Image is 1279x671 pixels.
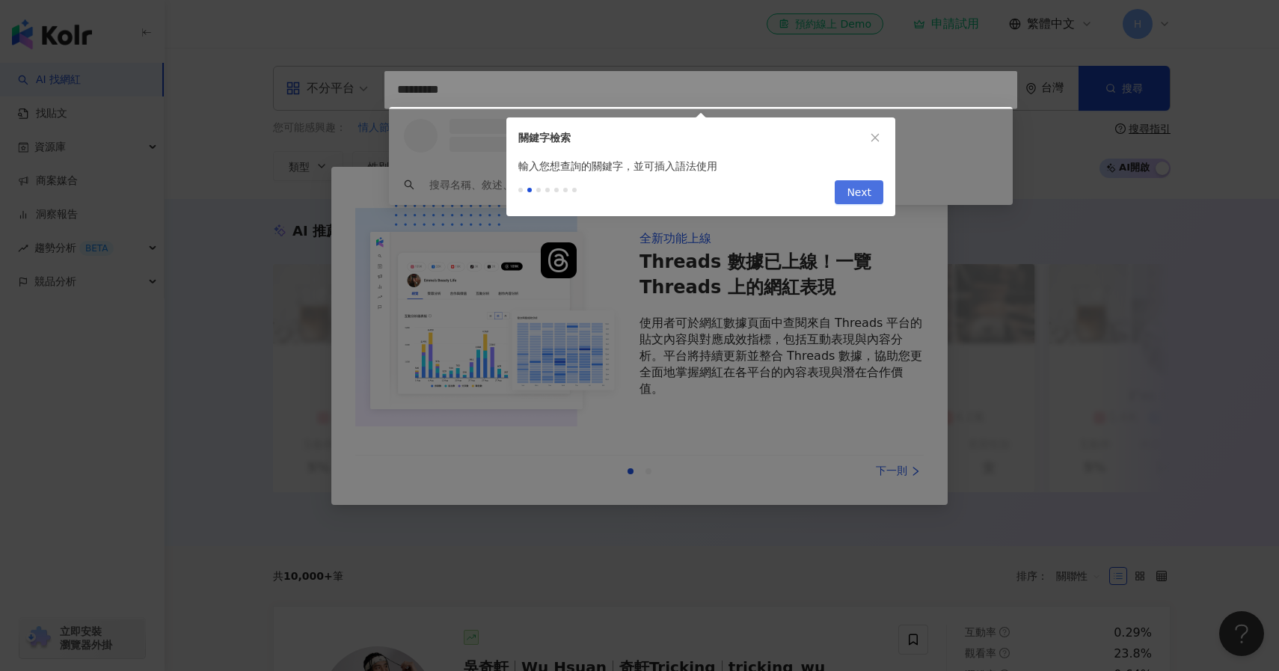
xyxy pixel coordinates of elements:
[870,132,880,143] span: close
[867,129,883,146] button: close
[506,158,895,174] div: 輸入您想查詢的關鍵字，並可插入語法使用
[518,129,867,146] div: 關鍵字檢索
[847,181,871,205] span: Next
[835,180,883,204] button: Next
